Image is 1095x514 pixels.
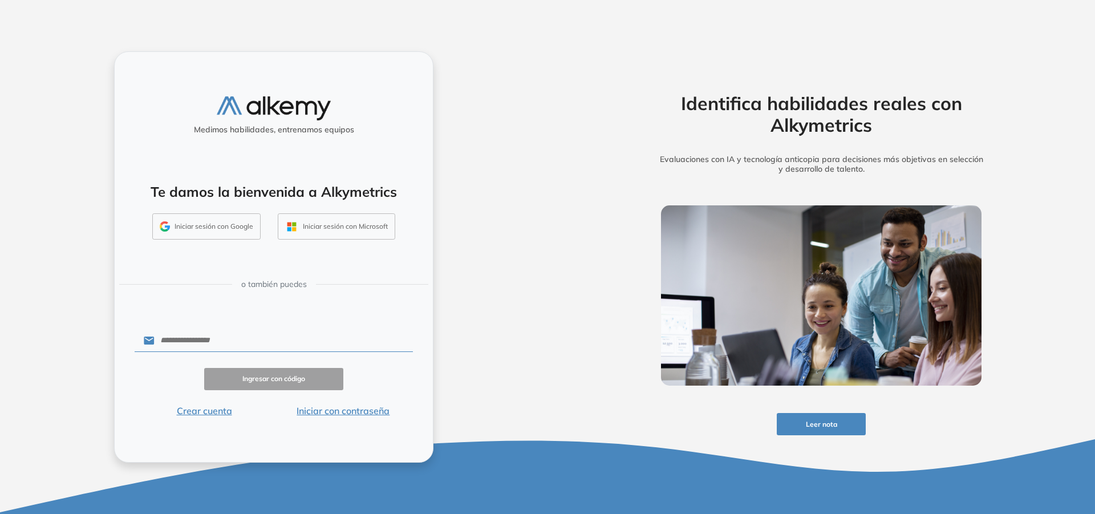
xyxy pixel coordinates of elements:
[135,404,274,418] button: Crear cuenta
[643,155,999,174] h5: Evaluaciones con IA y tecnología anticopia para decisiones más objetivas en selección y desarroll...
[217,96,331,120] img: logo-alkemy
[278,213,395,240] button: Iniciar sesión con Microsoft
[129,184,418,200] h4: Te damos la bienvenida a Alkymetrics
[274,404,413,418] button: Iniciar con contraseña
[160,221,170,232] img: GMAIL_ICON
[152,213,261,240] button: Iniciar sesión con Google
[119,125,428,135] h5: Medimos habilidades, entrenamos equipos
[643,92,999,136] h2: Identifica habilidades reales con Alkymetrics
[241,278,307,290] span: o también puedes
[777,413,866,435] button: Leer nota
[204,368,343,390] button: Ingresar con código
[661,205,982,386] img: img-more-info
[285,220,298,233] img: OUTLOOK_ICON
